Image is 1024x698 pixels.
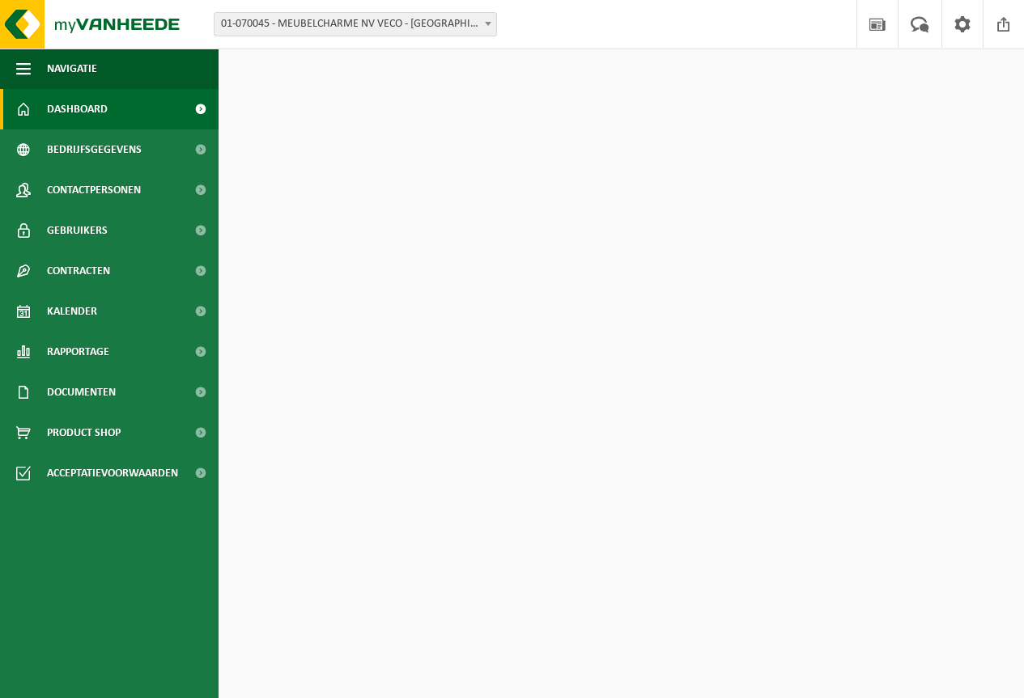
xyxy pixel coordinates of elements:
span: Bedrijfsgegevens [47,129,142,170]
span: Navigatie [47,49,97,89]
span: Rapportage [47,332,109,372]
span: Documenten [47,372,116,412]
span: Product Shop [47,412,121,453]
span: Kalender [47,291,97,332]
span: Contracten [47,251,110,291]
span: Contactpersonen [47,170,141,210]
span: Gebruikers [47,210,108,251]
span: 01-070045 - MEUBELCHARME NV VECO - WUUSTWEZEL [215,13,496,36]
span: Acceptatievoorwaarden [47,453,178,493]
span: Dashboard [47,89,108,129]
span: 01-070045 - MEUBELCHARME NV VECO - WUUSTWEZEL [214,12,497,36]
